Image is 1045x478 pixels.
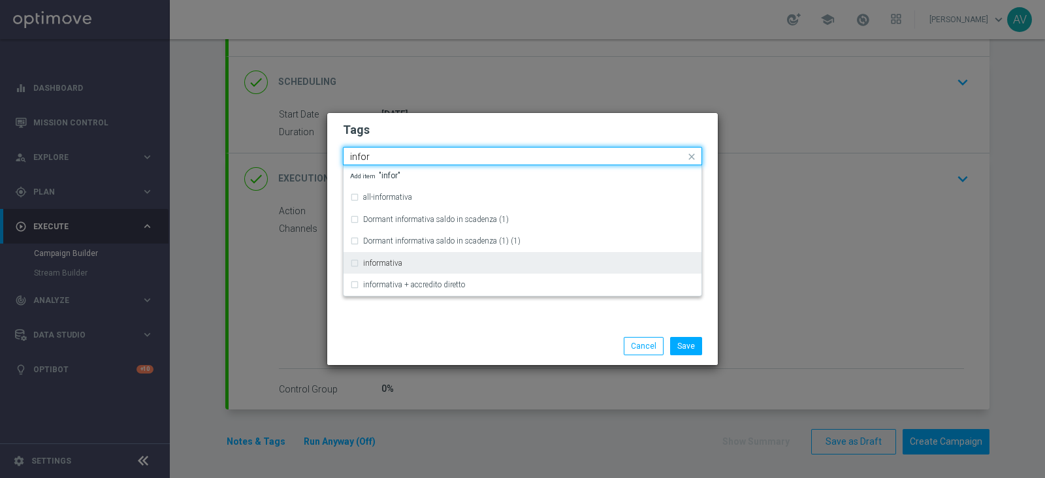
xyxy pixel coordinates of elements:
label: informativa [363,259,402,267]
ng-dropdown-panel: Options list [343,165,702,296]
button: Save [670,337,702,355]
h2: Tags [343,122,702,138]
span: Add item [350,172,379,180]
ng-select: star [343,147,702,165]
span: "infor" [350,172,400,180]
div: Dormant informativa saldo in scadenza (1) (1) [350,231,695,251]
div: Dormant informativa saldo in scadenza (1) [350,209,695,230]
button: Cancel [624,337,664,355]
label: Dormant informativa saldo in scadenza (1) (1) [363,237,521,245]
label: informativa + accredito diretto [363,281,465,289]
label: Dormant informativa saldo in scadenza (1) [363,215,509,223]
div: informativa + accredito diretto [350,274,695,295]
label: all-informativa [363,193,412,201]
div: all-informativa [350,187,695,208]
div: informativa [350,253,695,274]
